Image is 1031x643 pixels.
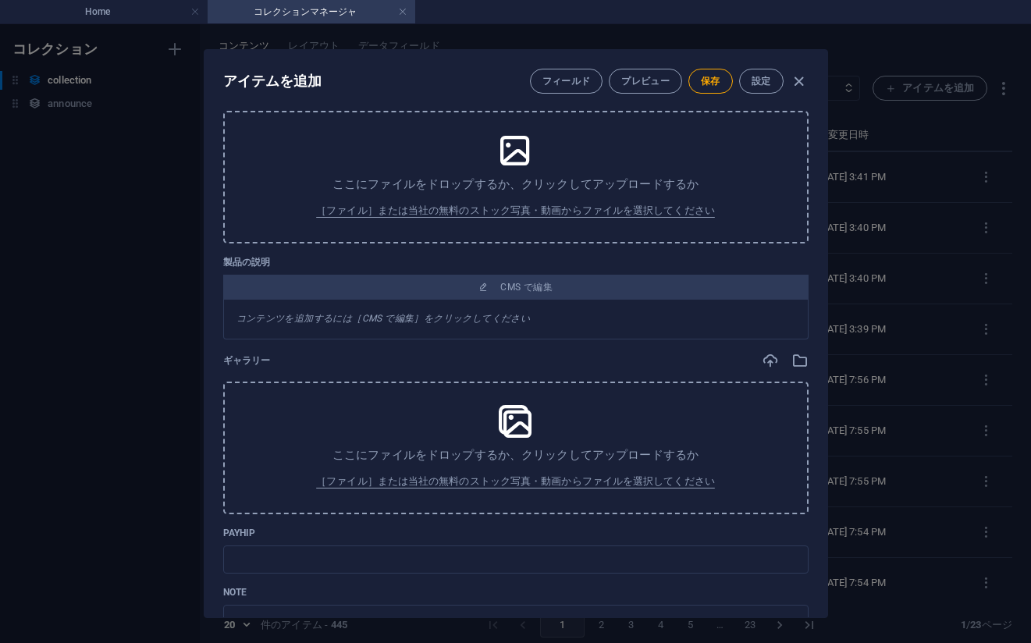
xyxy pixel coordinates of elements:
[316,201,715,220] span: ［ファイル］または当社の無料のストック写真・動画からファイルを選択してください
[752,75,771,87] span: 設定
[312,198,719,223] button: ［ファイル］または当社の無料のストック写真・動画からファイルを選択してください
[223,275,809,300] button: CMS で編集
[236,313,531,324] em: コンテンツを追加するには［CMS で編集］をクリックしてください
[223,354,271,367] p: ギャラリー
[500,281,553,293] span: CMS で編集
[739,69,784,94] button: 設定
[223,256,809,268] p: 製品の説明
[208,3,415,20] h4: コレクションマネージャ
[609,69,682,94] button: プレビュー
[223,605,809,633] div: ウェブサイトにリンクする際は、完全な URL を使用する必要があります (たとえば "https://www.example.com")。ページ上の要素にリンクするには "#[element-I...
[542,75,591,87] span: フィールド
[223,72,322,91] h2: アイテムを追加
[621,75,670,87] span: プレビュー
[223,527,809,539] p: payhip
[332,176,699,192] p: ここにファイルをドロップするか、クリックしてアップロードするか
[312,469,719,494] button: ［ファイル］または当社の無料のストック写真・動画からファイルを選択してください
[332,447,699,463] p: ここにファイルをドロップするか、クリックしてアップロードするか
[223,586,809,599] p: note
[316,472,715,491] span: ［ファイル］または当社の無料のストック写真・動画からファイルを選択してください
[223,545,809,574] div: ウェブサイトにリンクする際は、完全な URL を使用する必要があります (たとえば "https://www.example.com")。ページ上の要素にリンクするには "#[element-I...
[688,69,733,94] button: 保存
[791,352,809,369] i: ファイルマネージャまたはストック写真から選択する
[701,75,720,87] span: 保存
[530,69,603,94] button: フィールド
